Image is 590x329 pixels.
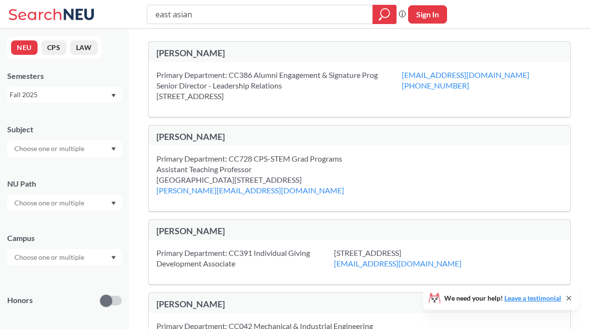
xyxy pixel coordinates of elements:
input: Class, professor, course number, "phrase" [154,6,366,23]
div: Subject [7,124,122,135]
svg: Dropdown arrow [111,202,116,205]
svg: magnifying glass [379,8,390,21]
div: Dropdown arrow [7,140,122,157]
svg: Dropdown arrow [111,256,116,260]
a: [PHONE_NUMBER] [402,81,469,90]
div: magnifying glass [372,5,397,24]
button: NEU [11,40,38,55]
span: We need your help! [444,295,561,302]
div: Fall 2025 [10,89,110,100]
div: [PERSON_NAME] [156,131,359,142]
svg: Dropdown arrow [111,147,116,151]
div: Dropdown arrow [7,195,122,211]
div: [PERSON_NAME] [156,226,359,236]
div: Dropdown arrow [7,249,122,266]
button: CPS [41,40,66,55]
div: Primary Department: CC386 Alumni Engagement & Signature Prog Senior Director - Leadership Relatio... [156,70,402,101]
div: [GEOGRAPHIC_DATA][STREET_ADDRESS] [156,175,368,196]
svg: Dropdown arrow [111,94,116,98]
div: Campus [7,233,122,243]
input: Choose one or multiple [10,197,90,209]
div: [STREET_ADDRESS] [334,248,486,269]
a: Leave a testimonial [504,294,561,302]
div: [PERSON_NAME] [156,48,359,58]
div: [PERSON_NAME] [156,299,359,309]
div: Semesters [7,71,122,81]
a: [EMAIL_ADDRESS][DOMAIN_NAME] [334,259,462,268]
div: Primary Department: CC391 Individual Giving Development Associate [156,248,334,269]
input: Choose one or multiple [10,143,90,154]
div: NU Path [7,178,122,189]
button: Sign In [408,5,447,24]
a: [PERSON_NAME][EMAIL_ADDRESS][DOMAIN_NAME] [156,186,344,195]
input: Choose one or multiple [10,252,90,263]
div: Fall 2025Dropdown arrow [7,87,122,102]
p: Honors [7,295,33,306]
div: Primary Department: CC728 CPS-STEM Grad Programs Assistant Teaching Professor [156,153,366,175]
a: [EMAIL_ADDRESS][DOMAIN_NAME] [402,70,529,79]
button: LAW [70,40,98,55]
